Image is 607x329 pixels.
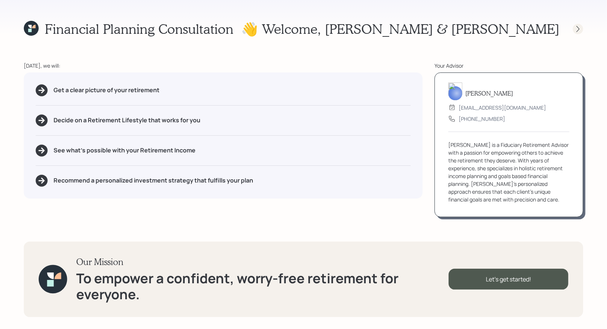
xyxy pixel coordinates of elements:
h1: 👋 Welcome , [PERSON_NAME] & [PERSON_NAME] [241,21,559,37]
div: [PERSON_NAME] is a Fiduciary Retirement Advisor with a passion for empowering others to achieve t... [448,141,569,203]
h3: Our Mission [76,257,449,267]
div: [DATE], we will: [24,62,423,70]
div: Let's get started! [449,269,568,290]
div: Your Advisor [435,62,583,70]
h5: See what's possible with your Retirement Income [54,147,196,154]
h5: Decide on a Retirement Lifestyle that works for you [54,117,200,124]
h1: To empower a confident, worry-free retirement for everyone. [76,270,449,302]
h5: [PERSON_NAME] [465,90,513,97]
h5: Recommend a personalized investment strategy that fulfills your plan [54,177,253,184]
div: [PHONE_NUMBER] [459,115,505,123]
h5: Get a clear picture of your retirement [54,87,159,94]
div: [EMAIL_ADDRESS][DOMAIN_NAME] [459,104,546,112]
h1: Financial Planning Consultation [45,21,233,37]
img: treva-nostdahl-headshot.png [448,83,462,100]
